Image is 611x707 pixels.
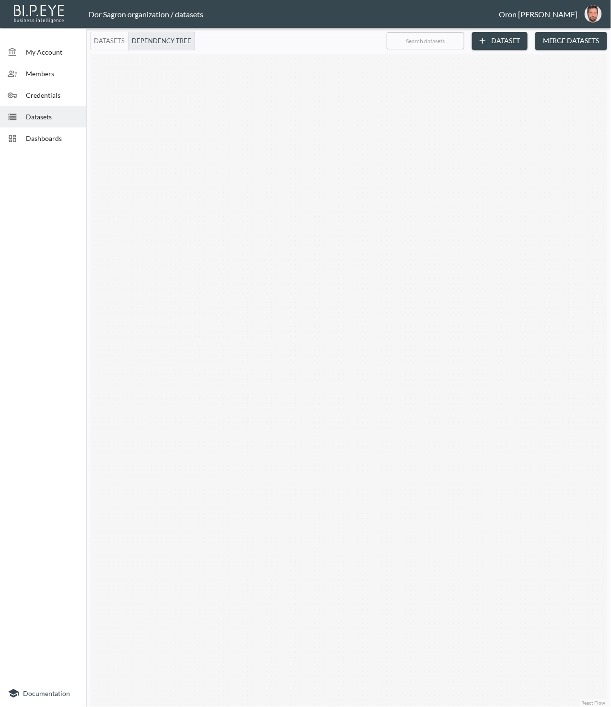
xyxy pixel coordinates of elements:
[26,47,79,57] span: My Account
[582,700,606,706] a: React Flow attribution
[12,2,67,24] img: bipeye-logo
[128,32,195,50] button: Dependency Tree
[387,29,464,53] input: Search datasets
[8,688,79,699] a: Documentation
[535,32,607,50] button: Merge Datasets
[26,133,79,143] span: Dashboards
[26,90,79,100] span: Credentials
[23,690,70,698] span: Documentation
[26,112,79,122] span: Datasets
[472,32,528,50] button: Dataset
[585,5,602,23] img: f7df4f0b1e237398fe25aedd0497c453
[499,10,578,19] div: Oron [PERSON_NAME]
[90,32,195,50] div: Platform
[26,69,79,79] span: Members
[90,32,128,50] button: Datasets
[578,2,609,25] button: oron@bipeye.com
[89,10,499,19] div: Dor Sagron organization / datasets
